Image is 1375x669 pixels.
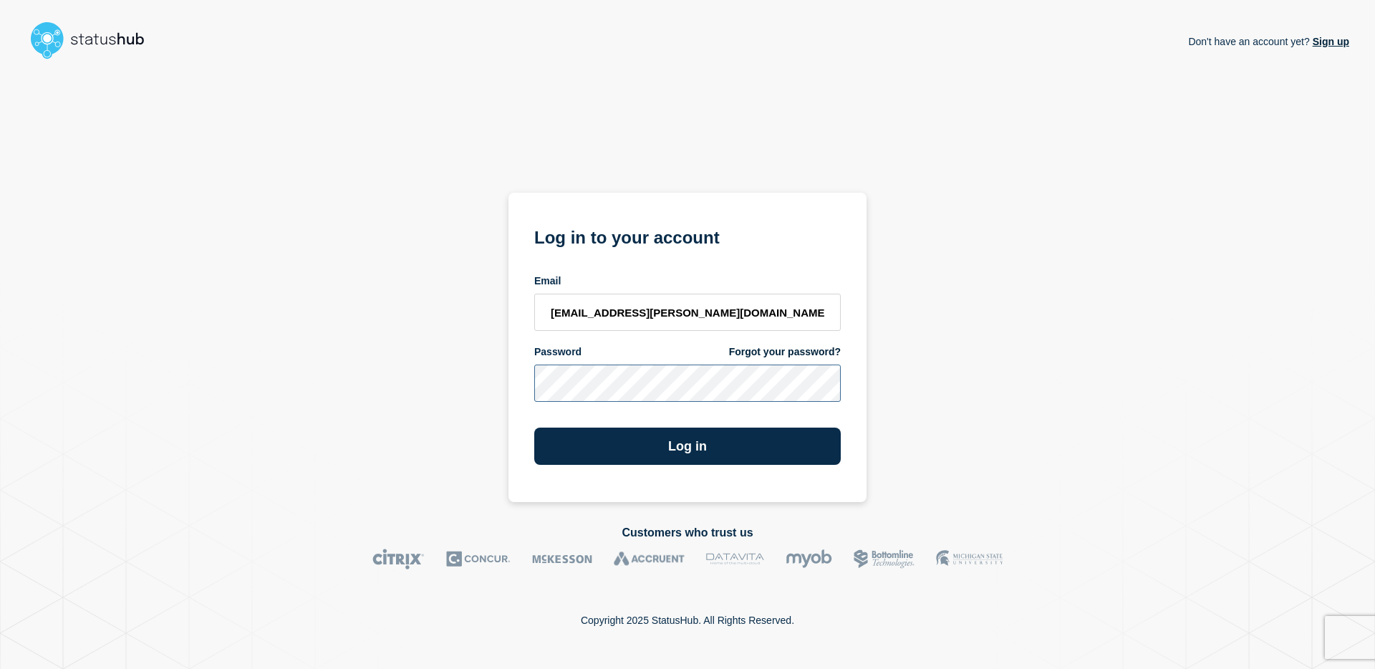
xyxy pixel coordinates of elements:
img: myob logo [786,549,832,569]
img: StatusHub logo [26,17,162,63]
a: Sign up [1310,36,1349,47]
img: MSU logo [936,549,1003,569]
p: Copyright 2025 StatusHub. All Rights Reserved. [581,615,794,626]
img: McKesson logo [532,549,592,569]
button: Log in [534,428,841,465]
h1: Log in to your account [534,223,841,249]
p: Don't have an account yet? [1188,24,1349,59]
img: Bottomline logo [854,549,915,569]
img: DataVita logo [706,549,764,569]
img: Concur logo [446,549,511,569]
input: password input [534,365,841,402]
img: Citrix logo [372,549,425,569]
span: Password [534,345,582,359]
input: email input [534,294,841,331]
h2: Customers who trust us [26,526,1349,539]
span: Email [534,274,561,288]
a: Forgot your password? [729,345,841,359]
img: Accruent logo [614,549,685,569]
